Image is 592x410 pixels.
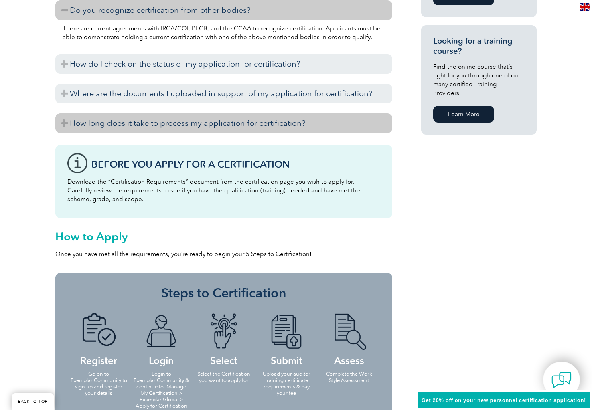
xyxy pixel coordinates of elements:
[67,177,380,204] p: Download the “Certification Requirements” document from the certification page you wish to apply ...
[320,371,378,384] p: Complete the Work Style Assessment
[433,62,525,97] p: Find the online course that’s right for you through one of our many certified Training Providers.
[257,313,315,365] h4: Submit
[551,370,572,390] img: contact-chat.png
[433,106,494,123] a: Learn More
[132,313,190,365] h4: Login
[63,24,385,42] p: There are current agreements with IRCA/CQI, PECB, and the CCAA to recognize certification. Applic...
[580,3,590,11] img: en
[433,36,525,56] h3: Looking for a training course?
[55,230,392,243] h2: How to Apply
[320,313,378,365] h4: Assess
[195,313,253,365] h4: Select
[55,84,392,103] h3: Where are the documents I uploaded in support of my application for certification?
[264,313,308,350] img: icon-blue-doc-arrow.png
[202,313,246,350] img: icon-blue-finger-button.png
[327,313,371,350] img: icon-blue-doc-search.png
[77,313,121,350] img: icon-blue-doc-tick.png
[70,371,128,396] p: Go on to Exemplar Community to sign up and register your details
[12,393,54,410] a: BACK TO TOP
[91,159,380,169] h3: Before You Apply For a Certification
[55,113,392,133] h3: How long does it take to process my application for certification?
[422,397,586,403] span: Get 20% off on your new personnel certification application!
[70,313,128,365] h4: Register
[55,250,392,259] p: Once you have met all the requirements, you’re ready to begin your 5 Steps to Certification!
[132,371,190,409] p: Login to Exemplar Community & continue to: Manage My Certification > Exemplar Global > Apply for ...
[195,371,253,384] p: Select the Certification you want to apply for
[139,313,183,350] img: icon-blue-laptop-male.png
[55,54,392,74] h3: How do I check on the status of my application for certification?
[55,0,392,20] h3: Do you recognize certification from other bodies?
[67,285,380,301] h3: Steps to Certification
[257,371,315,396] p: Upload your auditor training certificate requirements & pay your fee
